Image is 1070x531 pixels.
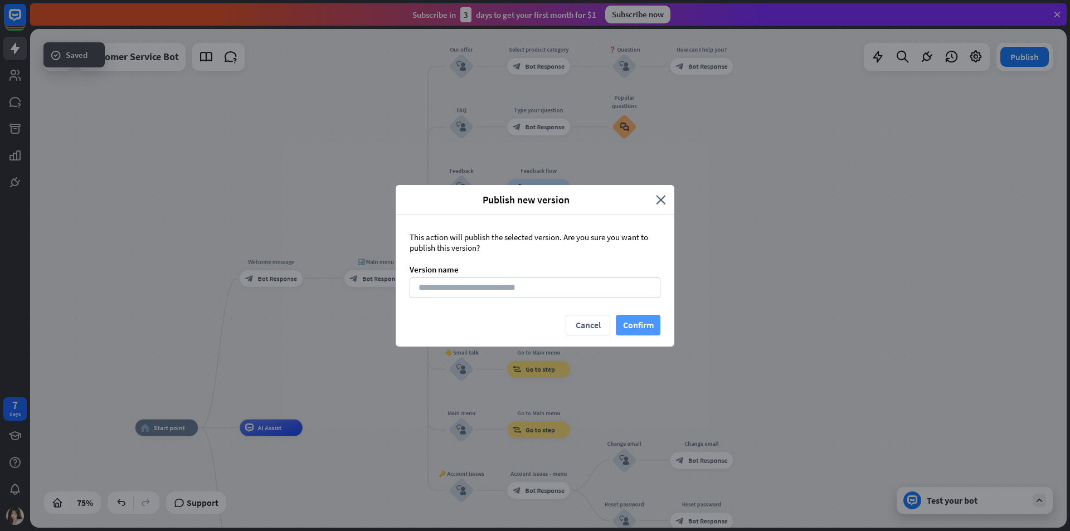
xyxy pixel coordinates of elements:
button: Open LiveChat chat widget [9,4,42,38]
button: Confirm [616,315,660,335]
div: Version name [410,264,660,275]
i: close [656,193,666,206]
span: Publish new version [404,193,648,206]
div: This action will publish the selected version. Are you sure you want to publish this version? [410,232,660,253]
button: Cancel [566,315,610,335]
